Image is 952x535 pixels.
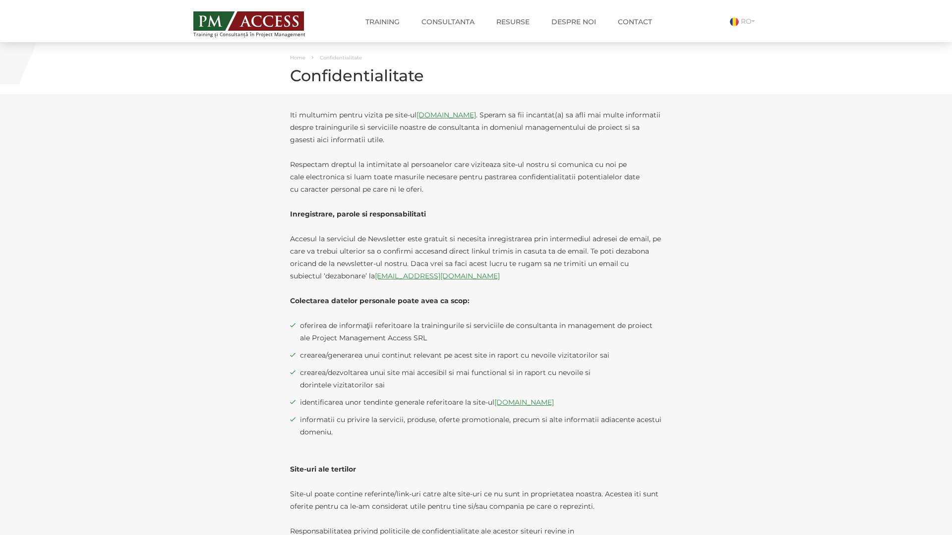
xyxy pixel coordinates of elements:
a: [DOMAIN_NAME] [494,398,554,407]
strong: Inregistrare, parole si responsabilitati [290,210,426,218]
a: [DOMAIN_NAME] [416,110,476,119]
span: Training și Consultanță în Project Management [193,32,324,37]
span: Confidentialitate [320,54,362,61]
strong: Site-uri ale tertilor [290,465,356,474]
a: Despre noi [544,12,603,32]
p: Site-ul poate contine referinte/link-uri catre alte site-uri ce nu sunt in proprietatea noastra. ... [290,488,662,513]
a: Consultanta [414,12,482,32]
a: Training și Consultanță în Project Management [193,8,324,37]
a: Contact [610,12,659,32]
h1: Confidentialitate [290,67,662,84]
img: PM ACCESS - Echipa traineri si consultanti certificati PMP: Narciss Popescu, Mihai Olaru, Monica ... [193,11,304,31]
a: Home [290,54,305,61]
span: oferirea de informaţii referitoare la trainingurile si serviciile de consultanta in management de... [300,320,662,344]
a: Training [358,12,407,32]
span: crearea/generarea unui continut relevant pe acest site in raport cu nevoile vizitatorilor sai [300,349,662,362]
p: Iti multumim pentru vizita pe site-ul . Speram sa fii incantat(a) sa afli mai multe informatii de... [290,109,662,146]
span: informatii cu privire la servicii, produse, oferte promotionale, precum si alte informatii adiace... [300,414,662,438]
a: RO [730,17,759,26]
img: Romana [730,17,739,26]
span: crearea/dezvoltarea unui site mai accesibil si mai functional si in raport cu nevoile si dorintel... [300,367,662,391]
strong: Colectarea datelor personale poate avea ca scop: [290,296,470,305]
a: [EMAIL_ADDRESS][DOMAIN_NAME] [375,271,500,280]
p: Respectam dreptul la intimitate al persoanelor care viziteaza site-ul nostru si comunica cu noi p... [290,159,662,196]
span: identificarea unor tendinte generale referitoare la site-ul [300,396,662,409]
a: Resurse [489,12,537,32]
p: Accesul la serviciul de Newsletter este gratuit si necesita inregistrarea prin intermediul adrese... [290,233,662,282]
